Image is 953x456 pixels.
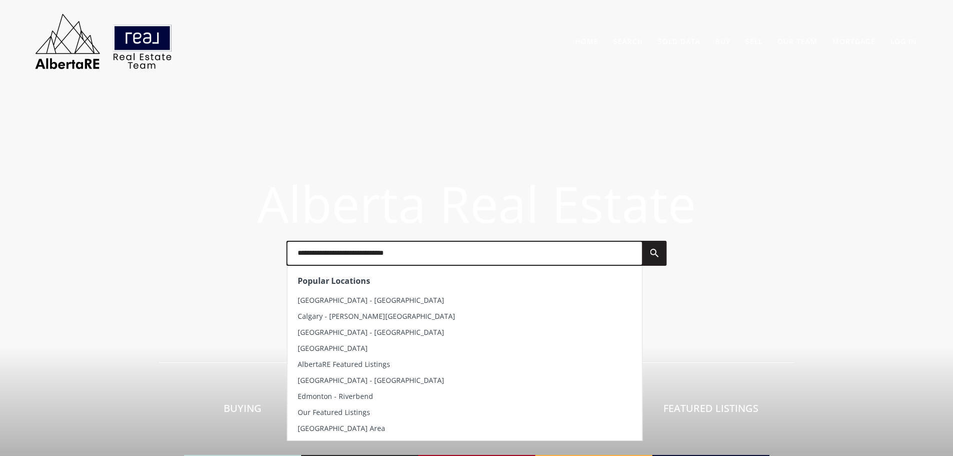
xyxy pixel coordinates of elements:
a: Log In [890,37,917,46]
span: A [257,169,289,237]
a: Our Team [777,37,817,46]
span: [GEOGRAPHIC_DATA] Area [298,423,385,433]
span: Our Featured Listings [298,407,370,417]
span: Buying [224,401,262,415]
span: [GEOGRAPHIC_DATA] - [GEOGRAPHIC_DATA] [298,295,444,305]
span: e [332,169,360,237]
span: l [526,169,539,237]
span: Edmonton - Riverbend [298,391,373,401]
span: [GEOGRAPHIC_DATA] [298,343,368,353]
span: l [289,169,301,237]
strong: Popular Locations [298,275,370,286]
span: R [439,169,470,237]
span: s [580,169,604,237]
a: Buying [184,366,301,456]
a: Sold Data [658,37,700,46]
a: Mortgage [832,37,875,46]
a: Buy [715,37,730,46]
span: AlbertaRE Featured Listings [298,359,390,369]
span: e [668,169,696,237]
a: Search [613,37,643,46]
span: t [380,169,398,237]
a: Home [575,37,598,46]
span: a [398,169,426,237]
span: b [301,169,332,237]
span: [GEOGRAPHIC_DATA] - [GEOGRAPHIC_DATA] [298,375,444,385]
span: [GEOGRAPHIC_DATA] - [GEOGRAPHIC_DATA] [298,327,444,337]
span: r [360,169,380,237]
span: a [622,169,650,237]
a: Sell [745,37,762,46]
span: E [552,169,580,237]
span: Featured Listings [663,401,758,415]
span: t [604,169,622,237]
span: Calgary - [PERSON_NAME][GEOGRAPHIC_DATA] [298,311,455,321]
a: Featured Listings [652,366,769,456]
span: a [498,169,526,237]
img: AlbertaRE Real Estate Team | Real Broker [29,10,179,73]
span: e [470,169,498,237]
span: t [650,169,668,237]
